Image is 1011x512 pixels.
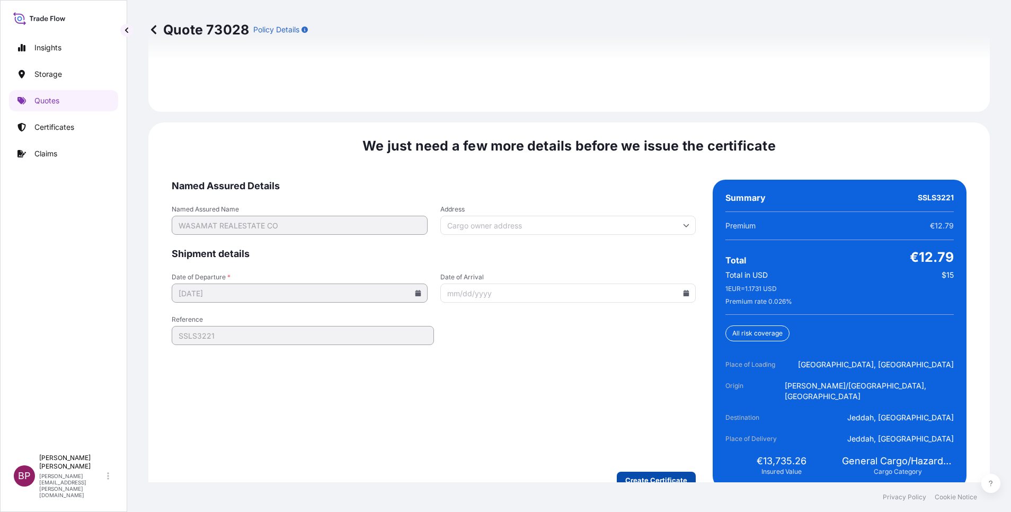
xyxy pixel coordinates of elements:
span: Total [725,255,746,266]
span: Cargo Category [874,467,922,476]
p: [PERSON_NAME][EMAIL_ADDRESS][PERSON_NAME][DOMAIN_NAME] [39,473,105,498]
a: Storage [9,64,118,85]
a: Privacy Policy [883,493,926,501]
span: BP [18,471,31,481]
a: Insights [9,37,118,58]
p: Claims [34,148,57,159]
span: Shipment details [172,248,696,260]
span: Named Assured Details [172,180,696,192]
span: €13,735.26 [757,455,806,467]
span: We just need a few more details before we issue the certificate [362,137,776,154]
span: Named Assured Name [172,205,428,214]
span: Place of Delivery [725,434,785,444]
span: Date of Arrival [440,273,696,281]
a: Certificates [9,117,118,138]
span: SSLS3221 [918,192,954,203]
span: Premium [725,220,756,231]
div: All risk coverage [725,325,790,341]
span: General Cargo/Hazardous Material [842,455,954,467]
span: Jeddah, [GEOGRAPHIC_DATA] [847,434,954,444]
span: Reference [172,315,434,324]
span: Total in USD [725,270,768,280]
span: [PERSON_NAME]/[GEOGRAPHIC_DATA], [GEOGRAPHIC_DATA] [785,381,954,402]
span: [GEOGRAPHIC_DATA], [GEOGRAPHIC_DATA] [798,359,954,370]
input: mm/dd/yyyy [172,284,428,303]
a: Claims [9,143,118,164]
p: Storage [34,69,62,80]
span: Place of Loading [725,359,785,370]
input: mm/dd/yyyy [440,284,696,303]
span: Premium rate 0.026 % [725,297,792,306]
p: Insights [34,42,61,53]
p: Certificates [34,122,74,133]
span: $15 [942,270,954,280]
span: €12.79 [910,249,954,266]
span: Address [440,205,696,214]
p: Quotes [34,95,59,106]
p: Policy Details [253,24,299,35]
span: Origin [725,381,785,402]
span: 1 EUR = 1.1731 USD [725,285,777,293]
a: Quotes [9,90,118,111]
input: Your internal reference [172,326,434,345]
span: €12.79 [930,220,954,231]
span: Destination [725,412,785,423]
span: Date of Departure [172,273,428,281]
span: Jeddah, [GEOGRAPHIC_DATA] [847,412,954,423]
button: Create Certificate [617,472,696,489]
span: Summary [725,192,766,203]
p: Create Certificate [625,475,687,485]
span: Insured Value [761,467,802,476]
a: Cookie Notice [935,493,977,501]
p: [PERSON_NAME] [PERSON_NAME] [39,454,105,471]
p: Quote 73028 [148,21,249,38]
input: Cargo owner address [440,216,696,235]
